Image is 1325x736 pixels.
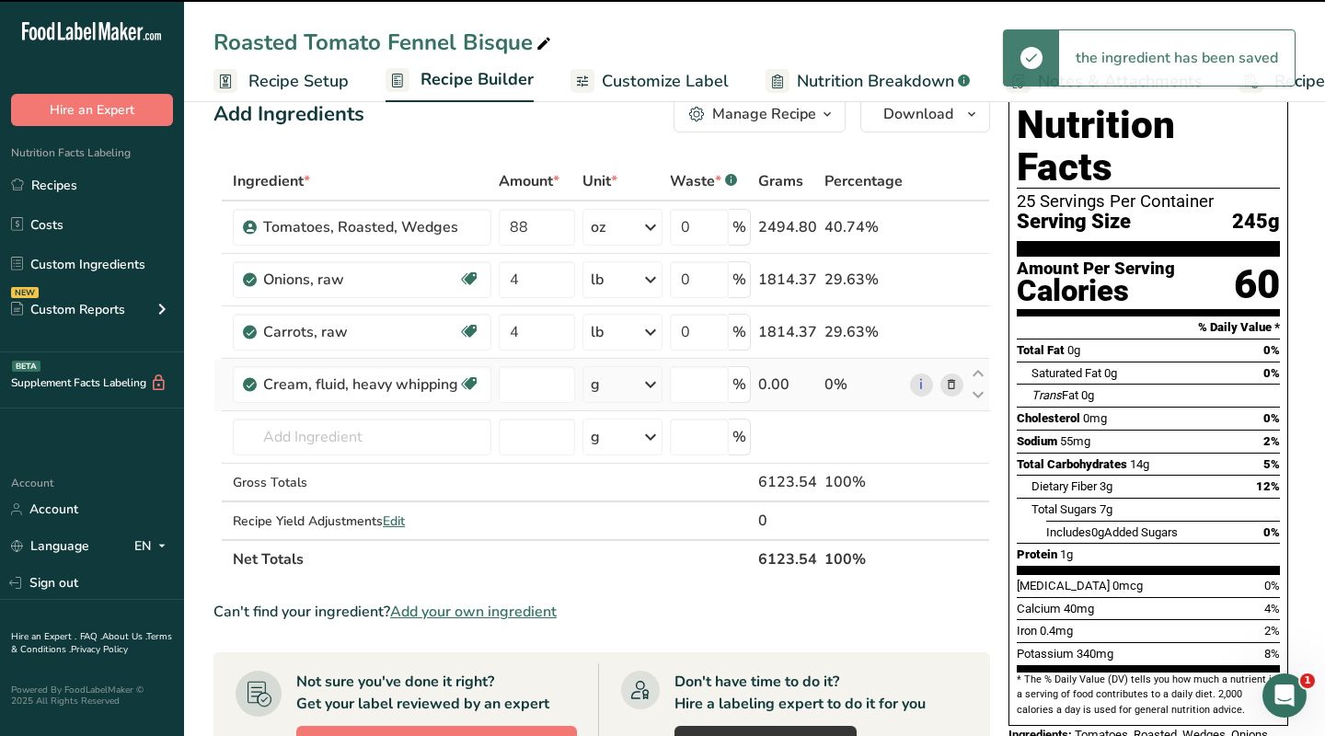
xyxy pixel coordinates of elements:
span: 0% [1264,579,1280,592]
span: Recipe Setup [248,69,349,94]
span: 55mg [1060,434,1090,448]
div: Amount Per Serving [1017,260,1175,278]
div: 0 [758,510,817,532]
span: 1 [1300,673,1315,688]
div: NEW [11,287,39,298]
span: 40mg [1064,602,1094,615]
div: Waste [670,170,737,192]
span: 0g [1081,388,1094,402]
span: Serving Size [1017,211,1131,234]
div: 1814.37 [758,321,817,343]
span: Cholesterol [1017,411,1080,425]
span: Unit [582,170,617,192]
span: Iron [1017,624,1037,638]
span: 0g [1091,525,1104,539]
button: Download [860,96,990,132]
div: Manage Recipe [712,103,816,125]
button: Hire an Expert [11,94,173,126]
div: 0% [824,374,903,396]
div: EN [134,535,173,558]
a: Hire an Expert . [11,630,76,643]
span: 0g [1104,366,1117,380]
span: 3g [1100,479,1112,493]
span: 2% [1263,434,1280,448]
div: the ingredient has been saved [1059,30,1295,86]
span: 7g [1100,502,1112,516]
a: Recipe Setup [213,61,349,102]
span: Sodium [1017,434,1057,448]
span: 245g [1232,211,1280,234]
span: 0% [1263,411,1280,425]
span: Customize Label [602,69,729,94]
div: Add Ingredients [213,99,364,130]
div: Can't find your ingredient? [213,601,990,623]
span: Calcium [1017,602,1061,615]
span: 14g [1130,457,1149,471]
span: 0mg [1083,411,1107,425]
span: 2% [1264,624,1280,638]
span: Total Sugars [1031,502,1097,516]
span: 8% [1264,647,1280,661]
span: Fat [1031,388,1078,402]
div: Custom Reports [11,300,125,319]
div: 60 [1234,260,1280,309]
div: Don't have time to do it? Hire a labeling expert to do it for you [674,671,926,715]
a: Nutrition Breakdown [766,61,970,102]
span: 0.4mg [1040,624,1073,638]
th: 6123.54 [755,539,821,578]
a: Customize Label [570,61,729,102]
span: Protein [1017,547,1057,561]
span: Nutrition Breakdown [797,69,954,94]
div: g [591,426,600,448]
span: Download [883,103,953,125]
span: Saturated Fat [1031,366,1101,380]
span: Grams [758,170,803,192]
span: Recipe Builder [421,67,534,92]
span: Total Fat [1017,343,1065,357]
span: 0% [1263,343,1280,357]
div: 2494.80 [758,216,817,238]
a: Terms & Conditions . [11,630,172,656]
div: 29.63% [824,269,903,291]
span: 0mcg [1112,579,1143,592]
span: 4% [1264,602,1280,615]
div: 0.00 [758,374,817,396]
iframe: Intercom live chat [1262,673,1307,718]
span: Dietary Fiber [1031,479,1097,493]
a: i [910,374,933,397]
div: lb [591,321,604,343]
a: FAQ . [80,630,102,643]
div: 1814.37 [758,269,817,291]
div: 100% [824,471,903,493]
div: 25 Servings Per Container [1017,192,1280,211]
span: Includes Added Sugars [1046,525,1178,539]
div: Recipe Yield Adjustments [233,512,491,531]
a: About Us . [102,630,146,643]
div: BETA [12,361,40,372]
i: Trans [1031,388,1062,402]
div: 6123.54 [758,471,817,493]
div: Onions, raw [263,269,458,291]
div: Powered By FoodLabelMaker © 2025 All Rights Reserved [11,684,173,707]
span: 0g [1067,343,1080,357]
span: Amount [499,170,559,192]
div: Carrots, raw [263,321,458,343]
th: 100% [821,539,906,578]
div: Gross Totals [233,473,491,492]
div: 40.74% [824,216,903,238]
span: 0% [1263,525,1280,539]
button: Manage Recipe [674,96,846,132]
span: Potassium [1017,647,1074,661]
a: Language [11,530,89,562]
span: 5% [1263,457,1280,471]
span: 12% [1256,479,1280,493]
th: Net Totals [229,539,755,578]
span: Edit [383,512,405,530]
a: Privacy Policy [71,643,128,656]
div: Not sure you've done it right? Get your label reviewed by an expert [296,671,549,715]
span: Ingredient [233,170,310,192]
span: Add your own ingredient [390,601,557,623]
span: Percentage [824,170,903,192]
div: Calories [1017,278,1175,305]
section: % Daily Value * [1017,316,1280,339]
